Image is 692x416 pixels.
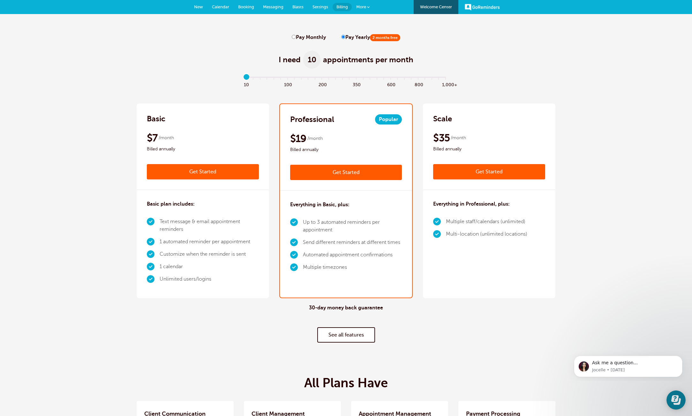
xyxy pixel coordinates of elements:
li: Send different reminders at different times [303,236,402,249]
h2: All Plans Have [304,375,388,391]
li: Multiple staff/calendars (unlimited) [446,216,527,228]
span: Billed annually [290,146,402,154]
label: Pay Yearly [341,34,400,41]
span: I need [279,55,301,65]
li: Automated appointment confirmations [303,249,402,261]
span: Settings [312,4,328,9]
h3: Everything in Professional, plus: [433,200,510,208]
iframe: Resource center [666,390,686,410]
a: Billing [333,3,352,11]
li: Multiple timezones [303,261,402,274]
span: 600 [387,80,394,88]
span: 100 [284,80,291,88]
a: Get Started [290,165,402,180]
span: 10 [243,80,250,88]
li: Up to 3 automated reminders per appointment [303,216,402,236]
span: 10 [303,51,320,69]
span: appointments per month [323,55,413,65]
span: Popular [375,114,402,125]
h2: Professional [290,114,334,125]
span: More [356,4,366,9]
span: Messaging [263,4,283,9]
span: Billed annually [147,145,259,153]
h2: Scale [433,114,452,124]
span: /month [307,135,323,142]
span: /month [451,134,466,142]
span: $35 [433,132,450,144]
span: 1,000+ [442,80,449,88]
span: 350 [353,80,360,88]
span: Booking [238,4,254,9]
h3: Basic plan includes: [147,200,195,208]
li: Unlimited users/logins [160,273,259,285]
h3: Everything in Basic, plus: [290,201,350,208]
iframe: Intercom notifications message [564,350,692,381]
span: 200 [319,80,326,88]
span: New [194,4,203,9]
span: Blasts [292,4,304,9]
h2: Basic [147,114,165,124]
span: $7 [147,132,158,144]
li: Customize when the reminder is sent [160,248,259,261]
span: /month [159,134,174,142]
li: 1 calendar [160,261,259,273]
span: Calendar [212,4,229,9]
a: Get Started [433,164,545,179]
input: Pay Yearly2 months free [341,35,345,39]
a: Get Started [147,164,259,179]
span: 800 [415,80,422,88]
a: See all features [317,327,375,343]
input: Pay Monthly [292,35,296,39]
span: Billing [336,4,348,9]
li: Multi-location (unlimited locations) [446,228,527,240]
span: 2 months free [370,34,400,41]
span: $19 [290,132,306,145]
label: Pay Monthly [292,34,326,41]
h4: 30-day money back guarantee [309,305,383,311]
li: Text message & email appointment reminders [160,216,259,236]
li: 1 automated reminder per appointment [160,236,259,248]
span: Billed annually [433,145,545,153]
